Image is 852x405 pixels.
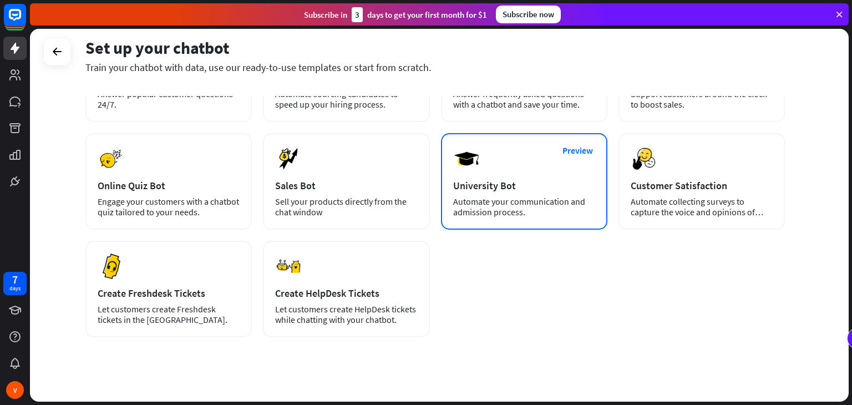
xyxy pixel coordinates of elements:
[9,4,42,38] button: Open LiveChat chat widget
[496,6,561,23] div: Subscribe now
[352,7,363,22] div: 3
[631,179,773,192] div: Customer Satisfaction
[98,89,240,110] div: Answer popular customer questions 24/7.
[556,140,600,161] button: Preview
[85,37,785,58] div: Set up your chatbot
[12,275,18,285] div: 7
[98,287,240,300] div: Create Freshdesk Tickets
[275,179,417,192] div: Sales Bot
[453,196,595,217] div: Automate your communication and admission process.
[275,196,417,217] div: Sell your products directly from the chat window
[275,304,417,325] div: Let customers create HelpDesk tickets while chatting with your chatbot.
[98,196,240,217] div: Engage your customers with a chatbot quiz tailored to your needs.
[631,89,773,110] div: Support customers around the clock to boost sales.
[9,285,21,292] div: days
[98,179,240,192] div: Online Quiz Bot
[3,272,27,295] a: 7 days
[98,304,240,325] div: Let customers create Freshdesk tickets in the [GEOGRAPHIC_DATA].
[453,179,595,192] div: University Bot
[453,89,595,110] div: Answer frequently asked questions with a chatbot and save your time.
[85,61,785,74] div: Train your chatbot with data, use our ready-to-use templates or start from scratch.
[631,196,773,217] div: Automate collecting surveys to capture the voice and opinions of your customers.
[6,381,24,399] div: V
[304,7,487,22] div: Subscribe in days to get your first month for $1
[275,287,417,300] div: Create HelpDesk Tickets
[275,89,417,110] div: Automate sourcing candidates to speed up your hiring process.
